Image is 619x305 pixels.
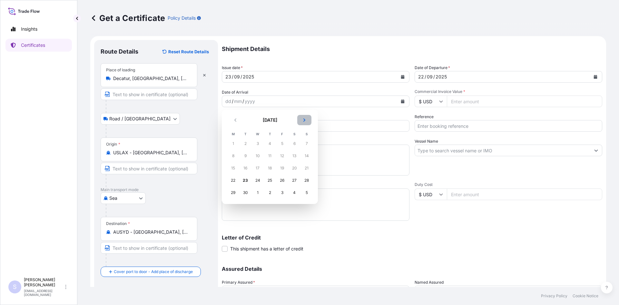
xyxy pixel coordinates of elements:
[251,130,264,137] th: W
[297,115,311,125] button: Next
[227,130,239,137] th: M
[301,150,312,162] div: Sunday 14 September 2025
[240,187,251,198] div: Tuesday 30 September 2025
[276,187,288,198] div: Friday 3 October 2025
[227,138,239,149] div: Monday 1 September 2025
[252,138,263,149] div: Wednesday 3 September 2025
[300,130,313,137] th: S
[276,130,288,137] th: F
[264,150,276,162] div: Thursday 11 September 2025
[301,175,312,186] div: Sunday 28 September 2025
[276,150,288,162] div: Friday 12 September 2025
[252,162,263,174] div: Wednesday 17 September 2025
[227,115,313,199] div: September 2025
[288,130,300,137] th: S
[301,162,312,174] div: Sunday 21 September 2025
[276,162,288,174] div: Friday 19 September 2025
[301,138,312,149] div: Sunday 7 September 2025
[227,187,239,198] div: Monday 29 September 2025
[227,130,313,199] table: September 2025
[289,138,300,149] div: Saturday 6 September 2025
[264,138,276,149] div: Thursday 4 September 2025
[239,130,251,137] th: T
[276,138,288,149] div: Friday 5 September 2025
[240,150,251,162] div: Tuesday 9 September 2025
[276,175,288,186] div: Friday 26 September 2025
[90,13,165,23] p: Get a Certificate
[252,175,263,186] div: Wednesday 24 September 2025
[264,175,276,186] div: Thursday 25 September 2025
[301,187,312,198] div: Sunday 5 October 2025
[240,138,251,149] div: Tuesday 2 September 2025
[264,162,276,174] div: Thursday 18 September 2025
[227,175,239,186] div: Monday 22 September 2025, First available date
[289,150,300,162] div: Saturday 13 September 2025
[252,187,263,198] div: Wednesday 1 October 2025
[289,175,300,186] div: Saturday 27 September 2025
[289,162,300,174] div: Saturday 20 September 2025
[289,187,300,198] div: Saturday 4 October 2025
[240,175,251,186] div: Today, Tuesday 23 September 2025
[240,162,251,174] div: Tuesday 16 September 2025
[168,15,196,21] p: Policy Details
[222,110,318,204] section: Calendar
[246,117,293,123] h2: [DATE]
[228,115,242,125] button: Previous
[227,162,239,174] div: Monday 15 September 2025
[252,150,263,162] div: Wednesday 10 September 2025
[264,187,276,198] div: Thursday 2 October 2025
[264,130,276,137] th: T
[227,150,239,162] div: Monday 8 September 2025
